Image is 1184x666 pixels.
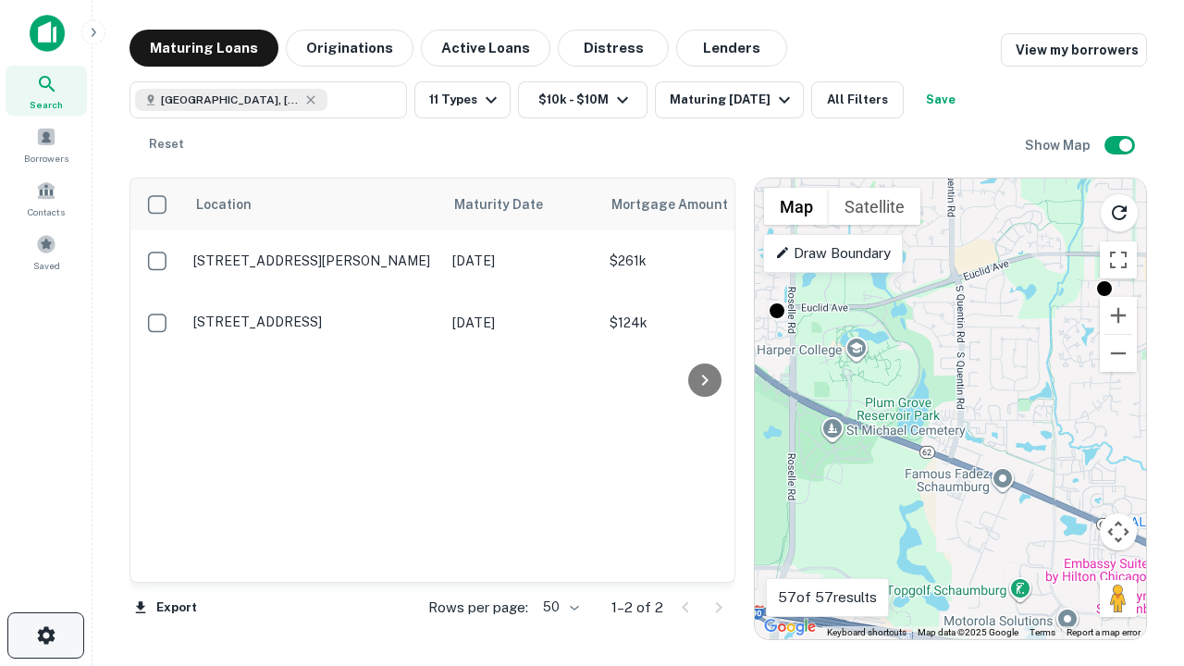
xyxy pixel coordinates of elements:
[30,97,63,112] span: Search
[759,615,820,639] a: Open this area in Google Maps (opens a new window)
[536,594,582,621] div: 50
[764,188,829,225] button: Show street map
[24,151,68,166] span: Borrowers
[775,242,891,265] p: Draw Boundary
[286,30,413,67] button: Originations
[1100,297,1137,334] button: Zoom in
[1100,335,1137,372] button: Zoom out
[6,66,87,116] a: Search
[610,313,795,333] p: $124k
[610,251,795,271] p: $261k
[30,15,65,52] img: capitalize-icon.png
[676,30,787,67] button: Lenders
[452,251,591,271] p: [DATE]
[195,193,252,216] span: Location
[1030,627,1055,637] a: Terms (opens in new tab)
[428,597,528,619] p: Rows per page:
[193,253,434,269] p: [STREET_ADDRESS][PERSON_NAME]
[1100,580,1137,617] button: Drag Pegman onto the map to open Street View
[829,188,920,225] button: Show satellite imagery
[421,30,550,67] button: Active Loans
[137,126,196,163] button: Reset
[129,30,278,67] button: Maturing Loans
[518,81,647,118] button: $10k - $10M
[33,258,60,273] span: Saved
[1025,135,1093,155] h6: Show Map
[755,179,1146,639] div: 0 0
[611,193,752,216] span: Mortgage Amount
[6,227,87,277] a: Saved
[443,179,600,230] th: Maturity Date
[161,92,300,108] span: [GEOGRAPHIC_DATA], [GEOGRAPHIC_DATA]
[918,627,1018,637] span: Map data ©2025 Google
[759,615,820,639] img: Google
[414,81,511,118] button: 11 Types
[655,81,804,118] button: Maturing [DATE]
[193,314,434,330] p: [STREET_ADDRESS]
[827,626,906,639] button: Keyboard shortcuts
[184,179,443,230] th: Location
[811,81,904,118] button: All Filters
[778,586,877,609] p: 57 of 57 results
[129,594,202,622] button: Export
[670,89,795,111] div: Maturing [DATE]
[6,119,87,169] a: Borrowers
[28,204,65,219] span: Contacts
[452,313,591,333] p: [DATE]
[1100,193,1139,232] button: Reload search area
[1100,241,1137,278] button: Toggle fullscreen view
[1001,33,1147,67] a: View my borrowers
[454,193,567,216] span: Maturity Date
[558,30,669,67] button: Distress
[1067,627,1141,637] a: Report a map error
[911,81,970,118] button: Save your search to get updates of matches that match your search criteria.
[600,179,804,230] th: Mortgage Amount
[6,173,87,223] a: Contacts
[1091,459,1184,548] iframe: Chat Widget
[611,597,663,619] p: 1–2 of 2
